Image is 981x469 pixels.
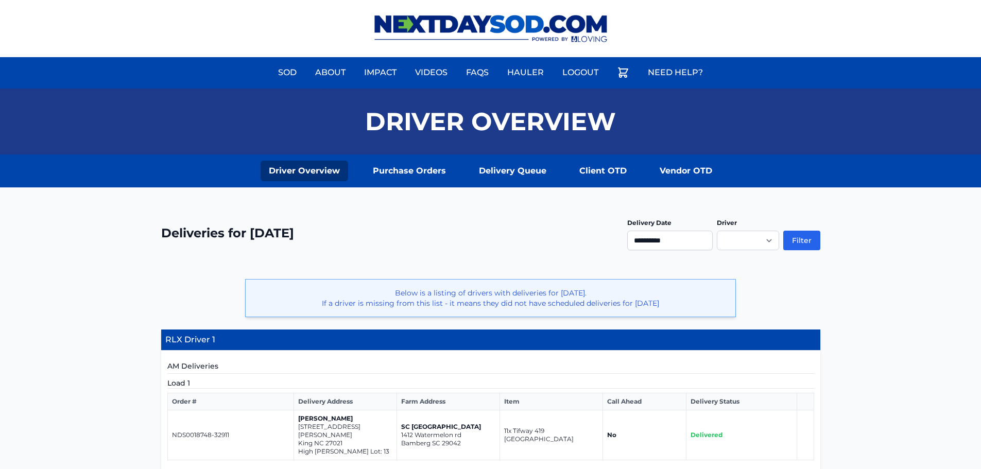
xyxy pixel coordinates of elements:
[691,431,722,439] span: Delivered
[272,60,303,85] a: Sod
[500,393,603,410] th: Item
[261,161,348,181] a: Driver Overview
[471,161,555,181] a: Delivery Queue
[401,431,495,439] p: 1412 Watermelon rd
[571,161,635,181] a: Client OTD
[401,423,495,431] p: SC [GEOGRAPHIC_DATA]
[783,231,820,250] button: Filter
[365,109,616,134] h1: Driver Overview
[167,361,814,374] h5: AM Deliveries
[298,423,392,439] p: [STREET_ADDRESS][PERSON_NAME]
[603,393,686,410] th: Call Ahead
[254,288,727,308] p: Below is a listing of drivers with deliveries for [DATE]. If a driver is missing from this list -...
[298,447,392,456] p: High [PERSON_NAME] Lot: 13
[167,378,814,389] h5: Load 1
[298,439,392,447] p: King NC 27021
[627,219,672,227] label: Delivery Date
[358,60,403,85] a: Impact
[172,431,290,439] p: NDS0018748-32911
[397,393,500,410] th: Farm Address
[556,60,605,85] a: Logout
[294,393,397,410] th: Delivery Address
[642,60,709,85] a: Need Help?
[161,225,294,241] h2: Deliveries for [DATE]
[501,60,550,85] a: Hauler
[309,60,352,85] a: About
[409,60,454,85] a: Videos
[167,393,294,410] th: Order #
[161,329,820,351] h4: RLX Driver 1
[460,60,495,85] a: FAQs
[717,219,737,227] label: Driver
[500,410,603,460] td: 11x Tifway 419 [GEOGRAPHIC_DATA]
[607,431,616,439] strong: No
[686,393,797,410] th: Delivery Status
[365,161,454,181] a: Purchase Orders
[298,414,392,423] p: [PERSON_NAME]
[401,439,495,447] p: Bamberg SC 29042
[651,161,720,181] a: Vendor OTD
